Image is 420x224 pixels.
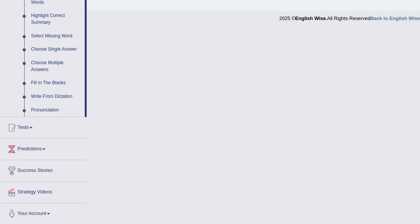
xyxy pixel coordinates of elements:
[0,160,87,179] a: Success Stories
[28,76,85,90] a: Fill In The Blanks
[28,29,85,43] a: Select Missing Word
[0,182,87,201] a: Strategy Videos
[28,90,85,104] a: Write From Dictation
[28,9,85,29] a: Highlight Correct Summary
[295,15,327,21] strong: English Wise.
[28,56,85,76] a: Choose Multiple Answers
[28,43,85,56] a: Choose Single Answer
[0,117,87,136] a: Tests
[279,11,420,22] div: 2025 © All Rights Reserved
[0,203,87,222] a: Your Account
[0,139,87,158] a: Predictions
[370,15,420,21] a: Back to English Wise
[28,104,85,117] a: Pronunciation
